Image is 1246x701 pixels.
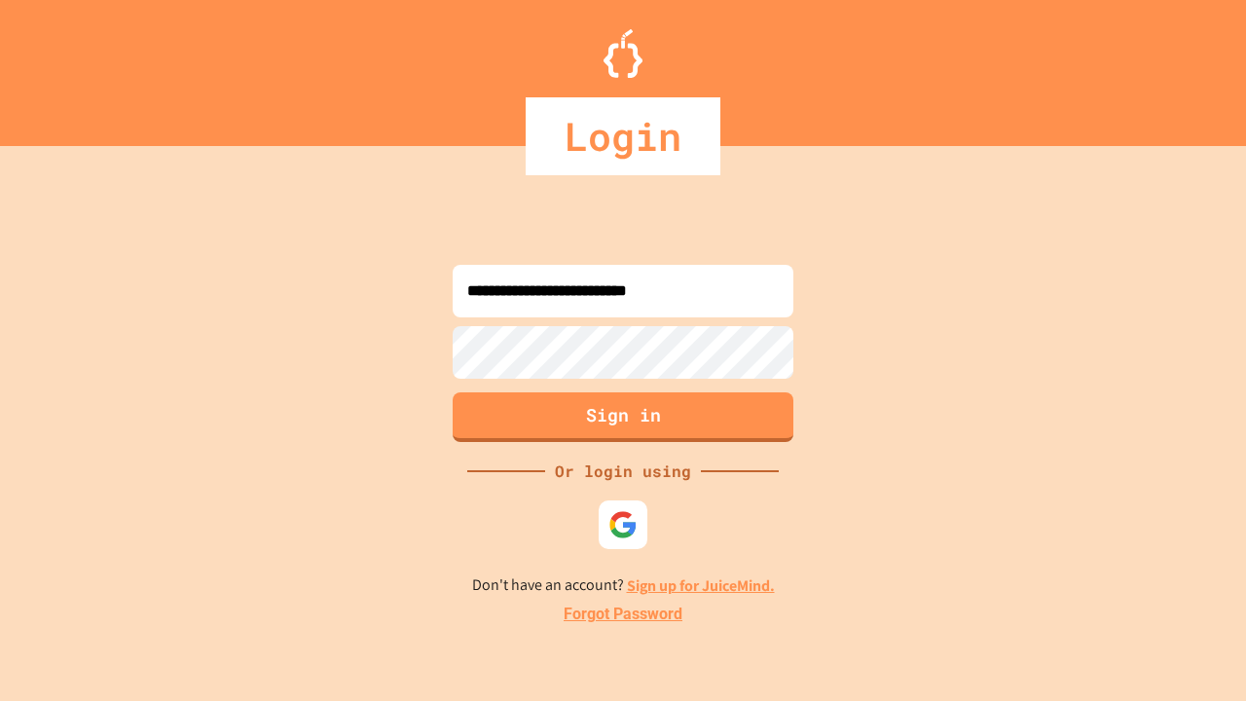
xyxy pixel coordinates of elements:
iframe: chat widget [1084,538,1227,621]
div: Login [526,97,720,175]
p: Don't have an account? [472,573,775,598]
button: Sign in [453,392,793,442]
img: google-icon.svg [608,510,638,539]
a: Forgot Password [564,603,682,626]
iframe: chat widget [1164,623,1227,682]
div: Or login using [545,460,701,483]
a: Sign up for JuiceMind. [627,575,775,596]
img: Logo.svg [604,29,642,78]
